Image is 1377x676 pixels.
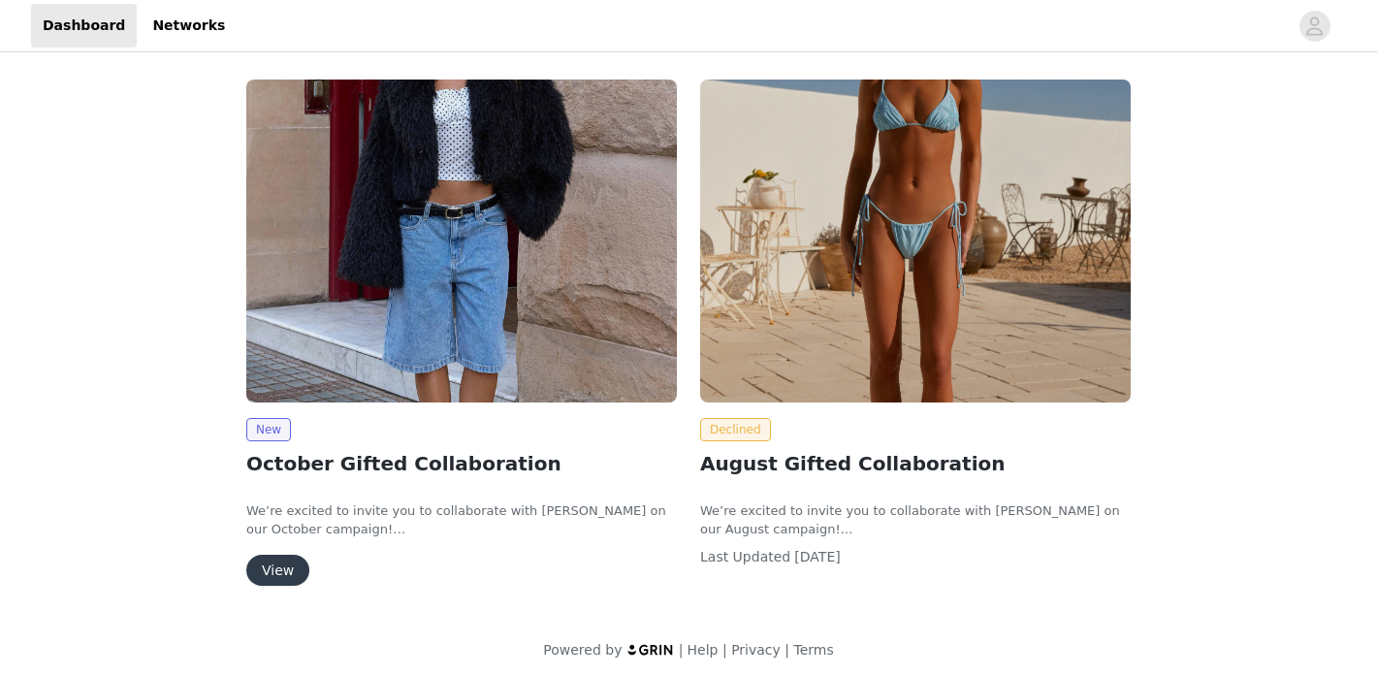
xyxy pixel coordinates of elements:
[246,563,309,578] a: View
[246,418,291,441] span: New
[626,643,675,656] img: logo
[1305,11,1324,42] div: avatar
[722,642,727,658] span: |
[31,4,137,48] a: Dashboard
[700,418,771,441] span: Declined
[700,449,1131,478] h2: August Gifted Collaboration
[543,642,622,658] span: Powered by
[785,642,789,658] span: |
[246,449,677,478] h2: October Gifted Collaboration
[246,555,309,586] button: View
[688,642,719,658] a: Help
[794,549,840,564] span: [DATE]
[731,642,781,658] a: Privacy
[793,642,833,658] a: Terms
[246,501,677,539] p: We’re excited to invite you to collaborate with [PERSON_NAME] on our October campaign!
[246,80,677,402] img: Peppermayo USA
[700,80,1131,402] img: Peppermayo USA
[700,501,1131,539] p: We’re excited to invite you to collaborate with [PERSON_NAME] on our August campaign!
[700,549,790,564] span: Last Updated
[679,642,684,658] span: |
[141,4,237,48] a: Networks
